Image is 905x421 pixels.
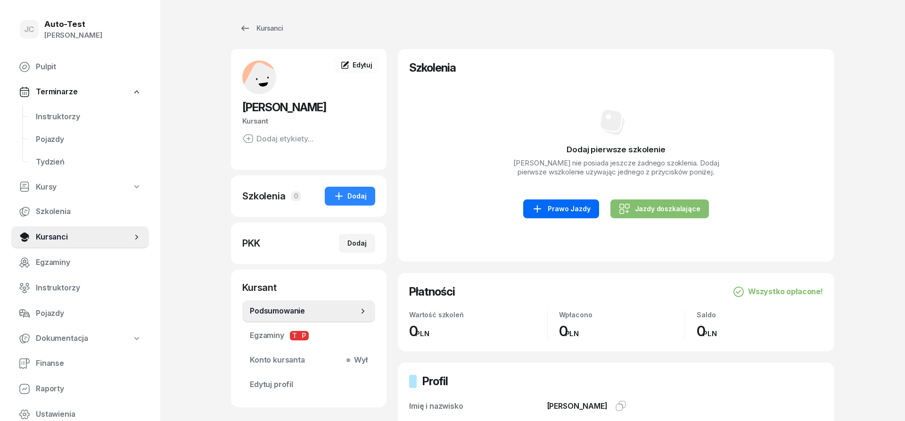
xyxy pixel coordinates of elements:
span: JC [24,25,35,33]
a: Edytuj profil [242,373,375,396]
a: EgzaminyTP [242,324,375,347]
h2: Profil [422,374,448,389]
a: Kursanci [231,19,291,38]
div: Szkolenia [242,190,286,203]
a: Kursanci [11,226,149,248]
span: [PERSON_NAME] [242,100,326,114]
span: Instruktorzy [36,282,141,294]
span: Dokumentacja [36,332,88,345]
span: Pojazdy [36,307,141,320]
a: Instruktorzy [28,106,149,128]
span: Edytuj [353,61,372,69]
span: Terminarze [36,86,77,98]
div: Dodaj [347,238,367,249]
a: Egzaminy [11,251,149,274]
a: Pojazdy [28,128,149,151]
a: Tydzień [28,151,149,173]
small: PLN [703,329,717,338]
h3: Dodaj pierwsze szkolenie [409,143,823,156]
div: Kursanci [239,23,283,34]
a: Terminarze [11,81,149,103]
a: Prawo Jazdy [523,199,599,218]
a: Edytuj [334,57,379,74]
div: 0 [409,322,547,340]
div: Kursant [242,115,375,127]
button: Dodaj [339,234,375,253]
small: PLN [565,329,579,338]
span: Pojazdy [36,133,141,146]
a: Podsumowanie [242,300,375,322]
span: Instruktorzy [36,111,141,123]
a: Raporty [11,378,149,400]
div: Jazdy doszkalające [619,203,700,215]
button: Dodaj [325,187,375,206]
span: Finanse [36,357,141,370]
span: Pulpit [36,61,141,73]
span: 0 [291,191,301,201]
span: T [290,331,299,340]
a: Szkolenia [11,200,149,223]
a: Kursy [11,176,149,198]
div: Wpłacono [559,311,685,319]
span: Kursanci [36,231,132,243]
p: [PERSON_NAME] nie posiada jeszcze żadnego szoklenia. Dodaj pierwsze wszkolenie używając jednego z... [510,159,722,177]
span: Imię i nazwisko [409,401,463,411]
div: Prawo Jazdy [532,203,590,215]
span: Podsumowanie [250,305,358,317]
div: Wszystko opłacone! [733,286,823,298]
a: Pulpit [11,56,149,78]
span: Tydzień [36,156,141,168]
a: Dokumentacja [11,328,149,349]
span: Raporty [36,383,141,395]
span: Szkolenia [36,206,141,218]
span: Konto kursanta [250,354,368,366]
div: Saldo [697,311,823,319]
a: Finanse [11,352,149,375]
span: Wył [350,354,368,366]
button: Dodaj etykiety... [242,133,313,144]
small: PLN [415,329,429,338]
h2: Szkolenia [409,60,823,75]
span: Egzaminy [250,330,368,342]
span: Ustawienia [36,408,141,421]
div: Auto-Test [44,20,102,28]
div: 0 [697,322,823,340]
a: Jazdy doszkalające [610,199,709,218]
div: Kursant [242,281,375,294]
div: PKK [242,237,260,250]
a: Konto kursantaWył [242,349,375,371]
span: P [299,331,309,340]
a: Pojazdy [11,302,149,325]
div: Dodaj [333,190,367,202]
div: [PERSON_NAME] [44,29,102,41]
a: Instruktorzy [11,277,149,299]
span: [PERSON_NAME] [547,401,608,411]
div: 0 [559,322,685,340]
span: Egzaminy [36,256,141,269]
h2: Płatności [409,284,455,299]
span: Kursy [36,181,57,193]
span: Edytuj profil [250,379,368,391]
div: Wartość szkoleń [409,311,547,319]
